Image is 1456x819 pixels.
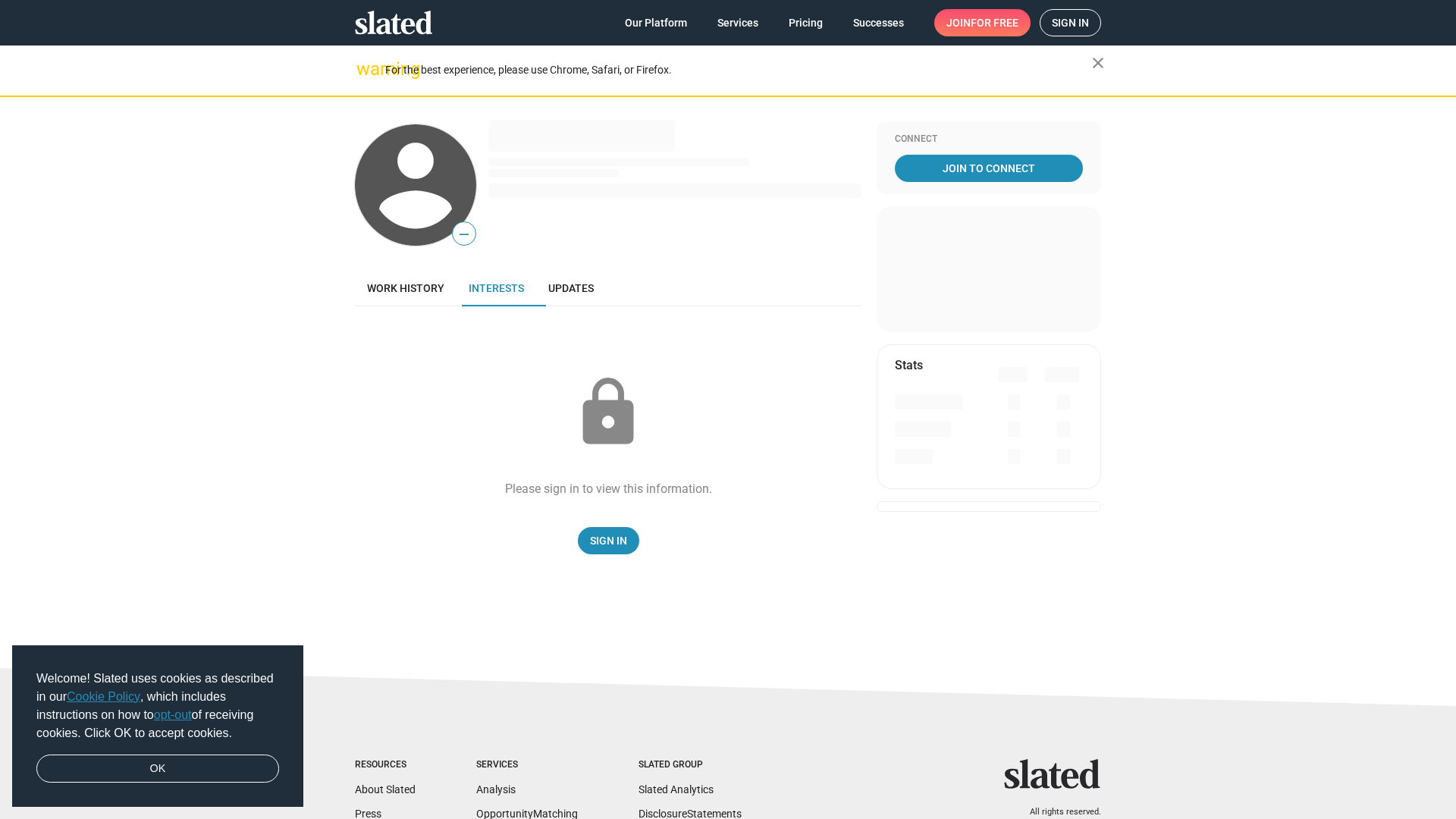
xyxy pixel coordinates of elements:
a: Successes [841,9,916,36]
span: for free [971,9,1018,36]
a: Slated Analytics [639,783,714,795]
a: Analysis [476,783,516,795]
span: Services [717,9,758,36]
a: Pricing [777,9,835,36]
div: For the best experience, please use Chrome, Safari, or Firefox. [385,60,1092,80]
a: Updates [536,270,606,306]
a: Our Platform [613,9,699,36]
div: Connect [895,133,1083,146]
span: Welcome! Slated uses cookies as described in our , which includes instructions on how to of recei... [36,670,279,742]
a: Work history [355,270,457,306]
span: Join [946,9,1018,36]
a: Cookie Policy [67,690,140,703]
mat-icon: close [1089,54,1107,72]
span: Pricing [789,9,823,36]
span: Work history [367,282,444,294]
div: Resources [355,759,416,771]
a: dismiss cookie message [36,755,279,783]
span: Our Platform [625,9,687,36]
span: Successes [853,9,904,36]
div: cookieconsent [12,645,303,808]
div: Services [476,759,578,771]
a: Join To Connect [895,155,1083,182]
mat-icon: lock [570,375,646,450]
a: About Slated [355,783,416,795]
span: Interests [469,282,524,294]
a: Sign In [578,527,639,554]
span: Sign In [590,527,627,554]
div: Slated Group [639,759,742,771]
span: Updates [548,282,594,294]
mat-icon: warning [356,60,375,78]
span: Sign in [1052,10,1089,36]
mat-card-title: Stats [895,357,923,373]
a: Interests [457,270,536,306]
div: Please sign in to view this information. [505,481,712,497]
a: Services [705,9,770,36]
a: Sign in [1040,9,1101,36]
a: opt-out [154,708,192,721]
span: Join To Connect [898,155,1080,182]
a: Joinfor free [934,9,1031,36]
span: — [453,224,475,244]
